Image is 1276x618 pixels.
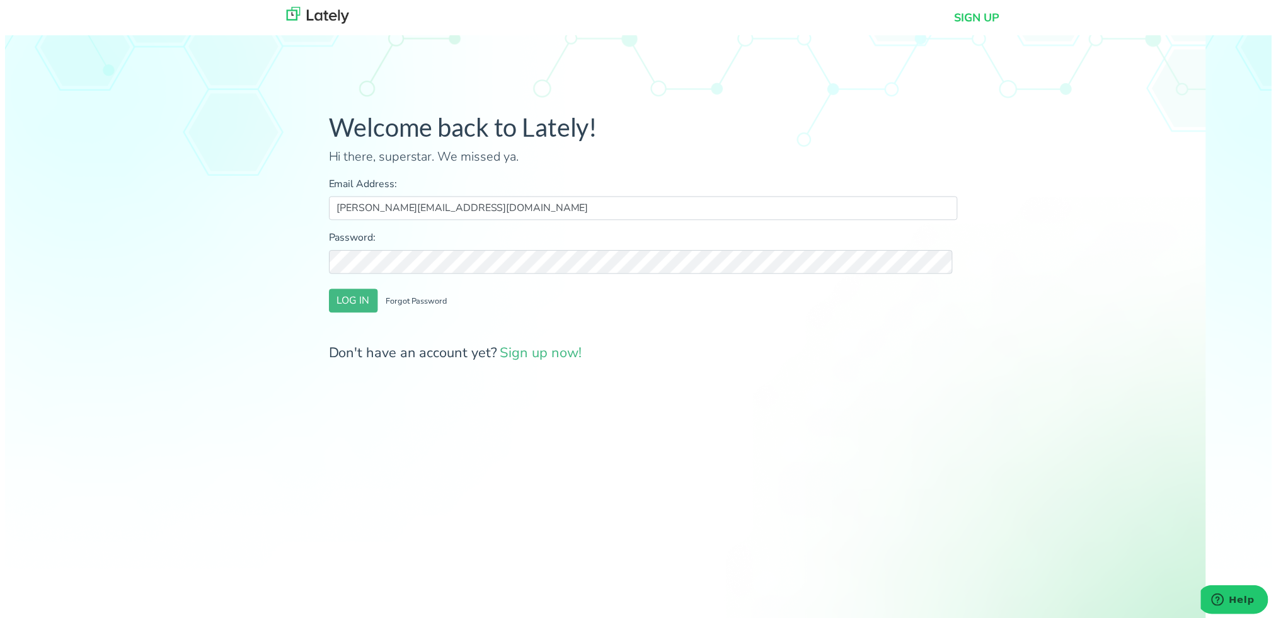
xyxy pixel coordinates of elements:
[957,9,1002,26] a: SIGN UP
[384,298,445,309] small: Forgot Password
[326,232,960,247] label: Password:
[376,291,454,315] button: Forgot Password
[326,149,960,168] p: Hi there, superstar. We missed ya.
[326,178,960,193] label: Email Address:
[326,346,582,365] span: Don't have an account yet?
[284,7,347,24] img: lately_logo_nav.700ca2e7.jpg
[326,113,960,144] h1: Welcome back to Lately!
[326,291,376,315] button: LOG IN
[499,346,582,365] a: Sign up now!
